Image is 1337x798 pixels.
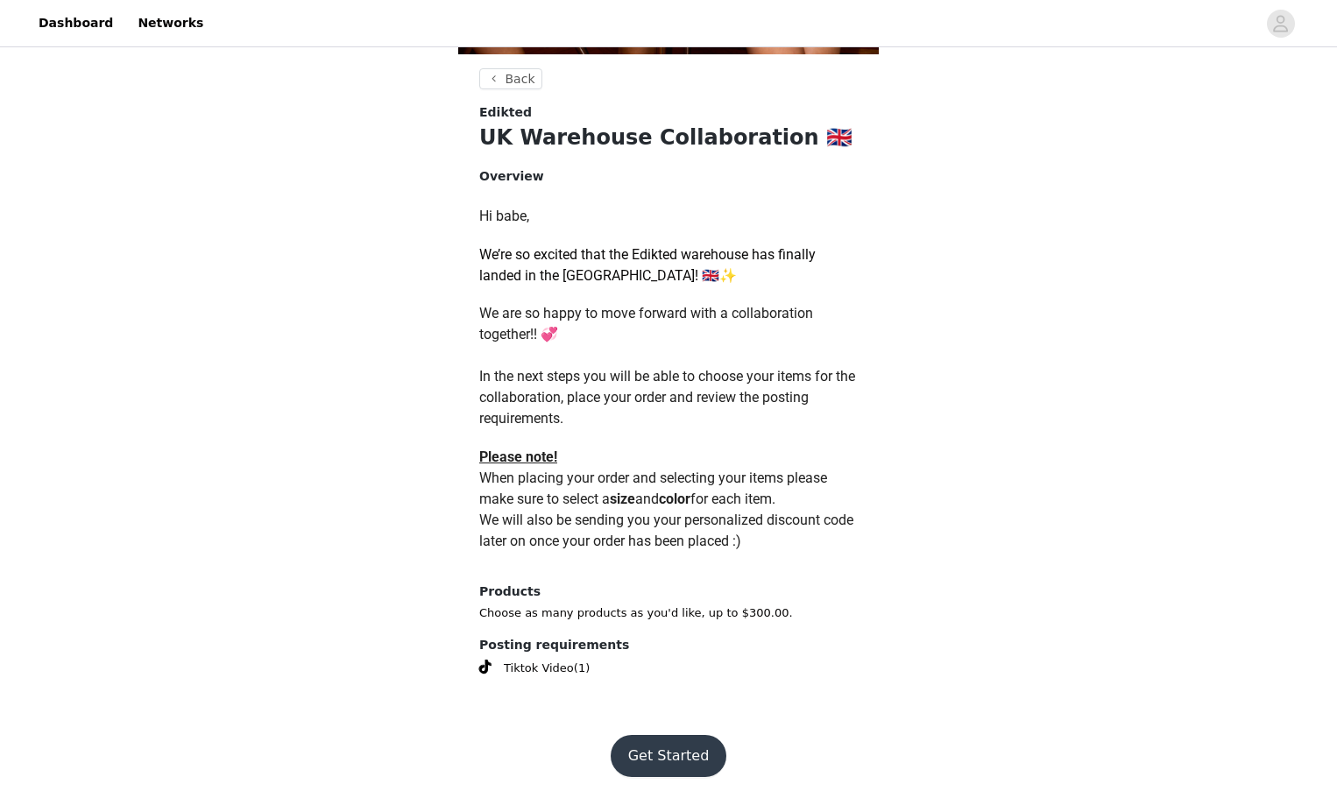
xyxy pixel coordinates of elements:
a: Dashboard [28,4,124,43]
button: Back [479,68,542,89]
span: Please note! [479,448,557,465]
button: Get Started [611,735,727,777]
span: We are so happy to move forward with a collaboration together!! 💞 [479,305,817,343]
span: Hi babe, [479,208,529,224]
strong: size [610,491,635,507]
span: We will also be sending you your personalized discount code later on once your order has been pla... [479,512,857,549]
span: Tiktok Video [504,660,574,677]
span: When placing your order and selecting your items please make sure to select a and for each item. [479,470,831,507]
span: Edikted [479,103,532,122]
div: avatar [1272,10,1289,38]
h1: UK Warehouse Collaboration 🇬🇧 [479,122,858,153]
p: Choose as many products as you'd like, up to $300.00. [479,604,858,622]
h4: Products [479,583,858,601]
a: Networks [127,4,214,43]
h4: Posting requirements [479,636,858,654]
span: (1) [574,660,590,677]
strong: color [659,491,690,507]
span: We’re so excited that the Edikted warehouse has finally landed in the [GEOGRAPHIC_DATA]! 🇬🇧✨ [479,246,816,284]
h4: Overview [479,167,858,186]
span: In the next steps you will be able to choose your items for the collaboration, place your order a... [479,368,859,427]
